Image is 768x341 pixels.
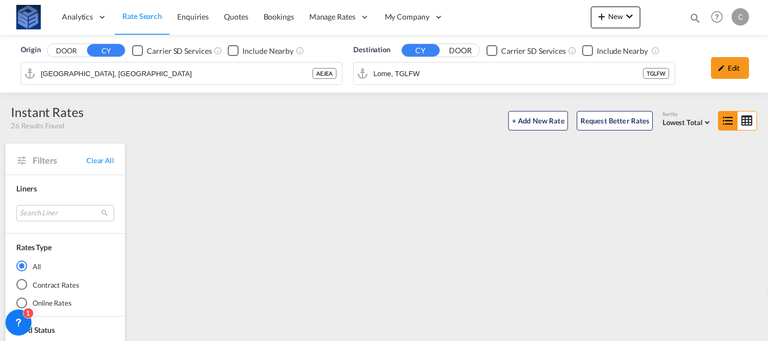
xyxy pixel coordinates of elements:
div: Include Nearby [242,46,294,57]
div: C [732,8,749,26]
span: Clear All [86,156,114,165]
div: Card Status [16,325,55,336]
span: Filters [33,154,86,166]
md-icon: icon-format-list-bulleted [719,111,738,130]
span: Liners [16,184,36,193]
div: Instant Rates [11,103,84,121]
span: 26 Results Found [11,121,64,131]
span: My Company [385,11,429,22]
button: CY [402,44,440,57]
button: DOOR [47,45,85,57]
span: Bookings [264,12,294,21]
md-input-container: Jebel Ali, AEJEA [21,63,342,84]
md-radio-button: Online Rates [16,297,114,308]
div: Carrier SD Services [501,46,566,57]
md-checkbox: Checkbox No Ink [582,45,648,56]
span: Quotes [224,12,248,21]
div: AEJEA [313,68,336,79]
div: Help [708,8,732,27]
md-checkbox: Checkbox No Ink [132,45,211,56]
md-icon: Unchecked: Search for CY (Container Yard) services for all selected carriers.Checked : Search for... [568,46,577,55]
md-icon: icon-plus 400-fg [595,10,608,23]
md-icon: icon-chevron-down [623,10,636,23]
button: CY [87,44,125,57]
div: TGLFW [643,68,669,79]
md-icon: Unchecked: Search for CY (Container Yard) services for all selected carriers.Checked : Search for... [214,46,222,55]
span: Lowest Total [663,118,703,127]
md-select: Select: Lowest Total [663,115,713,128]
md-radio-button: All [16,261,114,271]
span: Rate Search [122,11,162,21]
md-icon: icon-pencil [717,64,725,72]
div: icon-magnify [689,12,701,28]
md-icon: Unchecked: Ignores neighbouring ports when fetching rates.Checked : Includes neighbouring ports w... [651,46,660,55]
div: icon-pencilEdit [711,57,749,79]
input: Search by Port [41,65,313,82]
span: Origin [21,45,40,55]
md-icon: icon-table-large [738,111,757,130]
button: Request Better Rates [577,111,653,131]
span: Enquiries [177,12,209,21]
md-input-container: Lome, TGLFW [354,63,675,84]
md-checkbox: Checkbox No Ink [228,45,294,56]
md-checkbox: Checkbox No Ink [486,45,566,56]
button: DOOR [441,45,479,57]
md-icon: Unchecked: Ignores neighbouring ports when fetching rates.Checked : Includes neighbouring ports w... [296,46,304,55]
span: Manage Rates [309,11,355,22]
input: Search by Port [373,65,643,82]
md-icon: icon-magnify [689,12,701,24]
button: + Add New Rate [508,111,568,131]
span: New [595,12,636,21]
img: fff785d0086311efa2d3e168b14c2f64.png [16,5,41,29]
div: Carrier SD Services [147,46,211,57]
span: Destination [353,45,390,55]
span: Analytics [62,11,93,22]
button: icon-plus 400-fgNewicon-chevron-down [591,7,640,28]
div: Rates Type [16,242,52,253]
div: Include Nearby [597,46,648,57]
div: Sort by [663,111,713,118]
md-radio-button: Contract Rates [16,279,114,290]
span: Help [708,8,726,26]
